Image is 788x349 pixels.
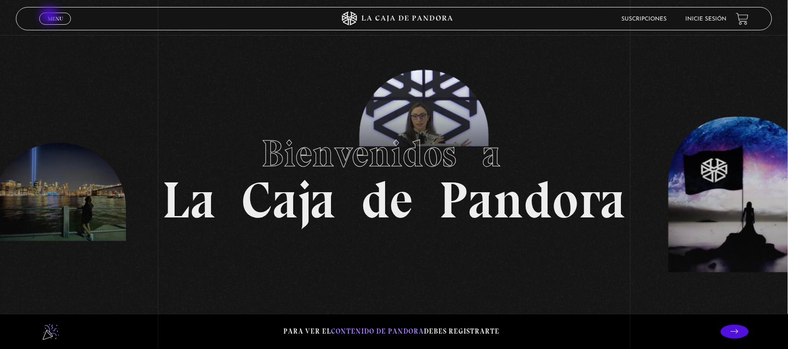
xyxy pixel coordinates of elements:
a: View your shopping cart [736,12,749,25]
span: Menu [48,16,63,21]
a: Inicie sesión [686,16,727,22]
span: Bienvenidos a [261,131,527,176]
a: Suscripciones [622,16,667,22]
h1: La Caja de Pandora [162,123,626,226]
span: contenido de Pandora [331,327,424,335]
p: Para ver el debes registrarte [284,325,500,338]
span: Cerrar [44,24,66,30]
